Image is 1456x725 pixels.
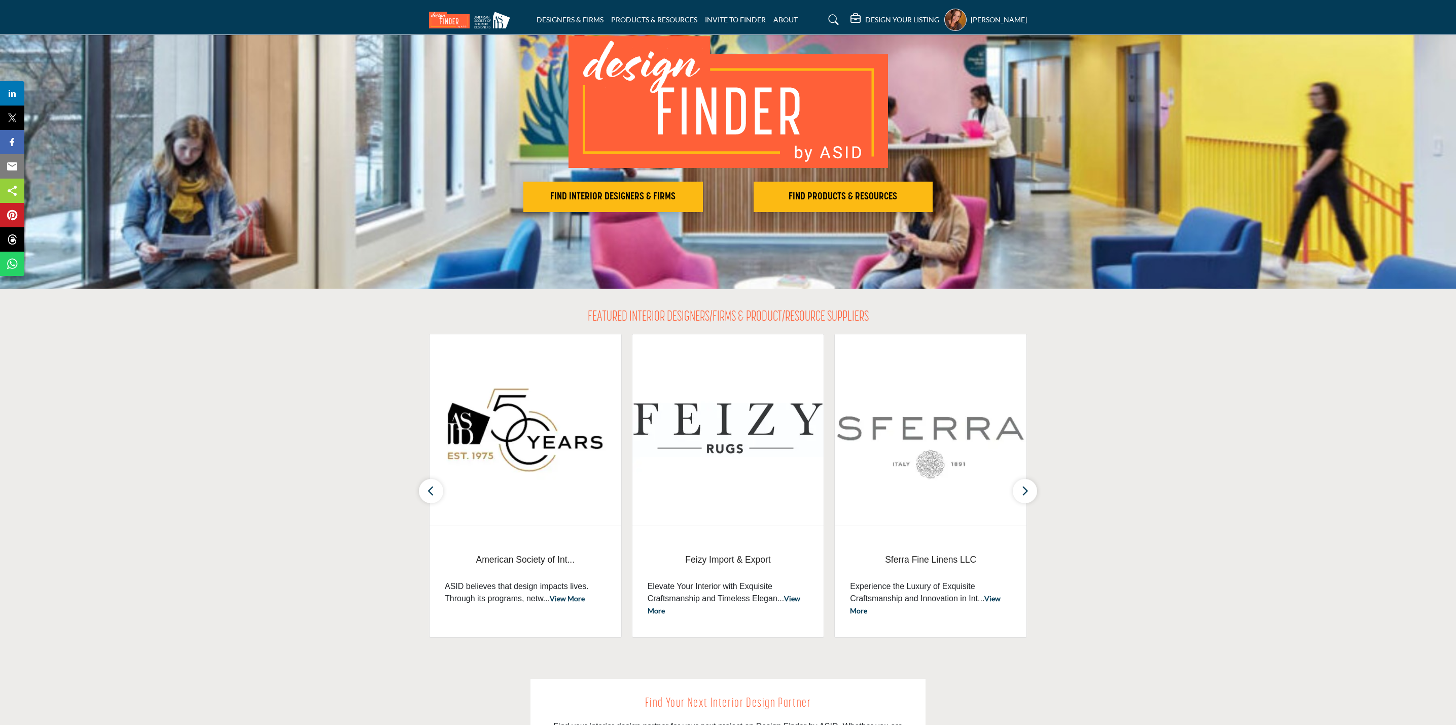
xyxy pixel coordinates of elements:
a: INVITE TO FINDER [705,15,766,24]
a: Feizy Import & Export [648,546,809,573]
a: Search [819,12,845,28]
a: ABOUT [773,15,798,24]
a: View More [850,594,1001,615]
h2: FIND INTERIOR DESIGNERS & FIRMS [526,191,700,203]
button: FIND INTERIOR DESIGNERS & FIRMS [523,182,703,212]
h2: Find Your Next Interior Design Partner [553,694,903,713]
p: Elevate Your Interior with Exquisite Craftsmanship and Timeless Elegan... [648,580,809,617]
img: Sferra Fine Linens LLC [835,334,1026,526]
p: ASID believes that design impacts lives. Through its programs, netw... [445,580,606,605]
img: American Society of Interior Designers [430,334,621,526]
span: American Society of Int... [445,553,606,566]
div: DESIGN YOUR LISTING [850,14,939,26]
span: Feizy Import & Export [648,553,809,566]
span: Sferra Fine Linens LLC [850,553,1011,566]
a: View More [550,594,585,603]
img: Site Logo [429,12,515,28]
h2: FIND PRODUCTS & RESOURCES [757,191,930,203]
button: Show hide supplier dropdown [944,9,967,31]
a: PRODUCTS & RESOURCES [611,15,697,24]
h2: FEATURED INTERIOR DESIGNERS/FIRMS & PRODUCT/RESOURCE SUPPLIERS [588,309,869,326]
h5: [PERSON_NAME] [971,15,1027,25]
img: image [569,36,888,168]
a: American Society of Int... [445,546,606,573]
a: Sferra Fine Linens LLC [850,546,1011,573]
a: DESIGNERS & FIRMS [537,15,603,24]
h5: DESIGN YOUR LISTING [865,15,939,24]
a: View More [648,594,800,615]
span: American Society of Interior Designers [445,546,606,573]
p: Experience the Luxury of Exquisite Craftsmanship and Innovation in Int... [850,580,1011,617]
img: Feizy Import & Export [632,334,824,526]
button: FIND PRODUCTS & RESOURCES [754,182,933,212]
